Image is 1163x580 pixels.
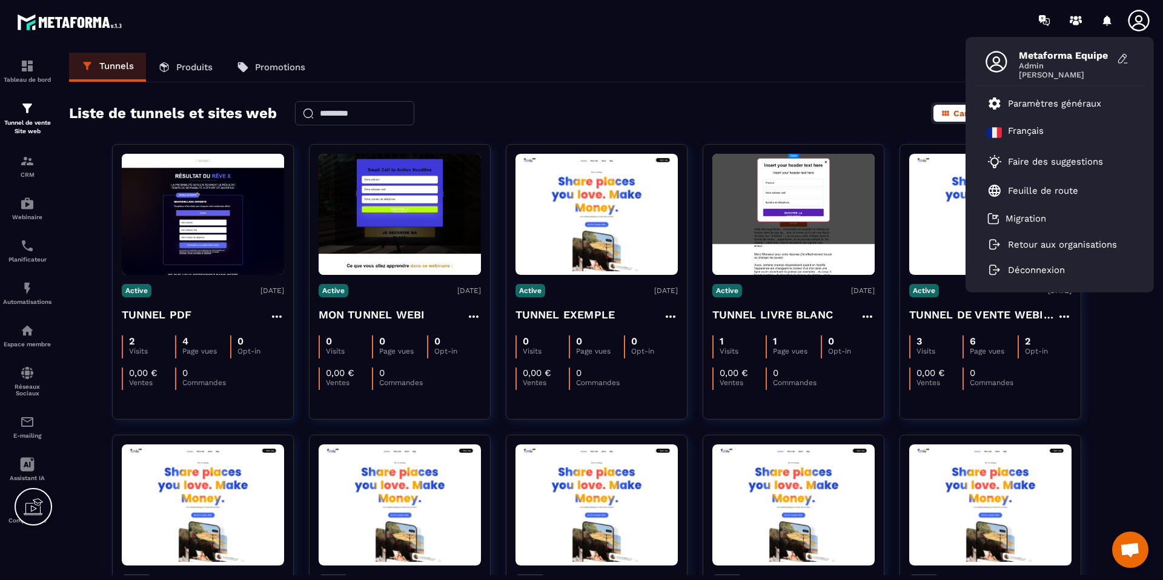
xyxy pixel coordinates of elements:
[3,341,51,348] p: Espace membre
[3,314,51,357] a: automationsautomationsEspace membre
[3,76,51,83] p: Tableau de bord
[916,367,945,378] p: 0,00 €
[3,50,51,92] a: formationformationTableau de bord
[3,475,51,481] p: Assistant IA
[237,335,244,347] p: 0
[319,448,481,562] img: image
[129,347,175,355] p: Visits
[851,286,875,295] p: [DATE]
[20,154,35,168] img: formation
[970,378,1016,387] p: Commandes
[3,298,51,305] p: Automatisations
[712,284,742,297] p: Active
[3,272,51,314] a: automationsautomationsAutomatisations
[319,306,425,323] h4: MON TUNNEL WEBI
[576,335,582,347] p: 0
[916,347,963,355] p: Visits
[3,256,51,263] p: Planificateur
[182,335,188,347] p: 4
[129,367,157,378] p: 0,00 €
[773,347,821,355] p: Page vues
[987,239,1117,250] a: Retour aux organisations
[69,101,277,125] h2: Liste de tunnels et sites web
[970,347,1018,355] p: Page vues
[3,448,51,490] a: Assistant IA
[319,154,481,275] img: image
[379,347,427,355] p: Page vues
[326,378,372,387] p: Ventes
[576,347,624,355] p: Page vues
[1006,213,1046,224] p: Migration
[773,367,778,378] p: 0
[3,383,51,397] p: Réseaux Sociaux
[909,448,1072,562] img: image
[146,53,225,82] a: Produits
[712,154,875,275] img: image
[326,367,354,378] p: 0,00 €
[515,157,678,272] img: image
[3,432,51,439] p: E-mailing
[379,335,385,347] p: 0
[3,92,51,145] a: formationformationTunnel de vente Site web
[987,183,1078,198] a: Feuille de route
[326,335,332,347] p: 0
[225,53,317,82] a: Promotions
[1008,98,1101,109] p: Paramètres généraux
[3,517,51,524] p: Comptabilité
[434,335,440,347] p: 0
[20,323,35,338] img: automations
[1025,335,1030,347] p: 2
[122,448,284,562] img: image
[3,357,51,406] a: social-networksocial-networkRéseaux Sociaux
[523,367,551,378] p: 0,00 €
[20,101,35,116] img: formation
[515,284,545,297] p: Active
[970,367,975,378] p: 0
[379,367,385,378] p: 0
[3,214,51,220] p: Webinaire
[20,366,35,380] img: social-network
[1008,185,1078,196] p: Feuille de route
[20,196,35,211] img: automations
[933,105,984,122] button: Carte
[523,347,569,355] p: Visits
[319,284,348,297] p: Active
[576,378,622,387] p: Commandes
[828,335,834,347] p: 0
[1008,239,1117,250] p: Retour aux organisations
[176,62,213,73] p: Produits
[379,378,425,387] p: Commandes
[1112,532,1148,568] div: Ouvrir le chat
[182,347,230,355] p: Page vues
[909,157,1072,272] img: image
[987,96,1101,111] a: Paramètres généraux
[1019,70,1110,79] span: [PERSON_NAME]
[1008,265,1065,275] p: Déconnexion
[326,347,372,355] p: Visits
[20,415,35,429] img: email
[631,335,637,347] p: 0
[515,306,615,323] h4: TUNNEL EXEMPLE
[909,306,1057,323] h4: TUNNEL DE VENTE WEBINAIRE METAFORMA
[129,378,175,387] p: Ventes
[1025,347,1071,355] p: Opt-in
[916,378,963,387] p: Ventes
[654,286,678,295] p: [DATE]
[631,347,677,355] p: Opt-in
[712,448,875,562] img: image
[182,378,228,387] p: Commandes
[523,378,569,387] p: Ventes
[122,284,151,297] p: Active
[828,347,874,355] p: Opt-in
[3,406,51,448] a: emailemailE-mailing
[987,213,1046,225] a: Migration
[122,154,284,275] img: image
[260,286,284,295] p: [DATE]
[1019,50,1110,61] span: Metaforma Equipe
[720,378,766,387] p: Ventes
[3,171,51,178] p: CRM
[720,367,748,378] p: 0,00 €
[773,378,819,387] p: Commandes
[1008,156,1103,167] p: Faire des suggestions
[515,448,678,562] img: image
